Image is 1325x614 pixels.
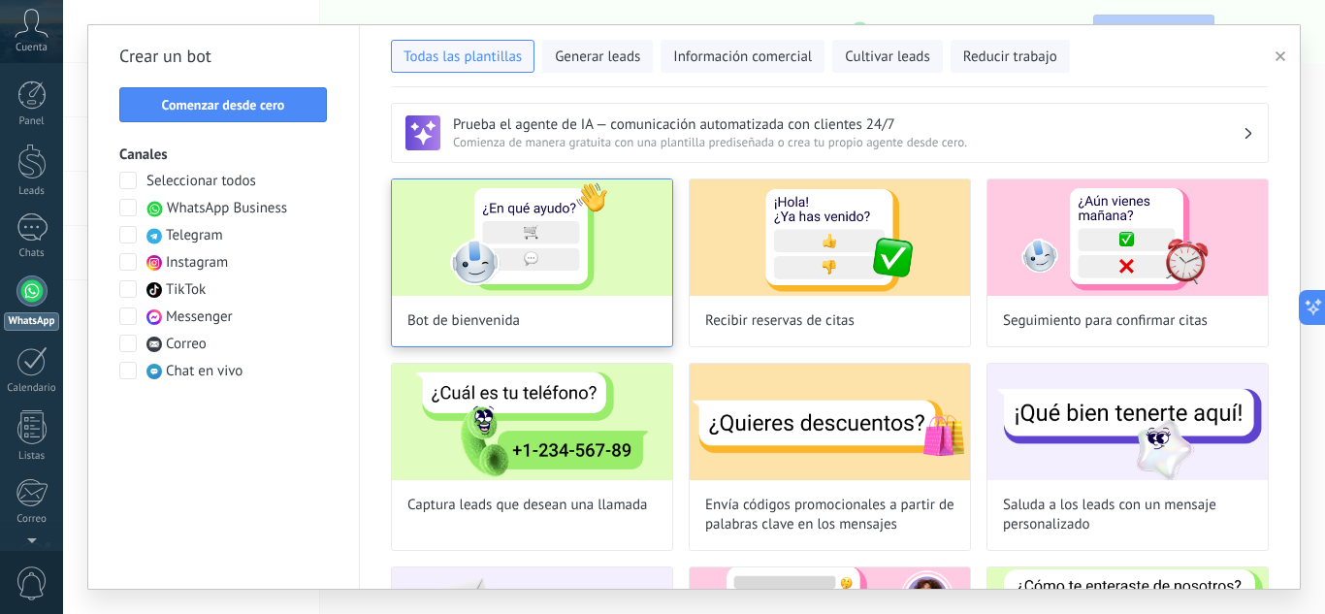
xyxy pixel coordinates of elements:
[4,247,60,260] div: Chats
[4,382,60,395] div: Calendario
[166,335,207,354] span: Correo
[705,311,855,331] span: Recibir reservas de citas
[1003,311,1208,331] span: Seguimiento para confirmar citas
[832,40,942,73] button: Cultivar leads
[119,145,328,164] h3: Canales
[4,450,60,463] div: Listas
[167,199,287,218] span: WhatsApp Business
[453,115,1243,134] h3: Prueba el agente de IA — comunicación automatizada con clientes 24/7
[162,98,285,112] span: Comenzar desde cero
[453,134,1243,150] span: Comienza de manera gratuita con una plantilla prediseñada o crea tu propio agente desde cero.
[673,48,812,67] span: Información comercial
[404,48,522,67] span: Todas las plantillas
[119,87,327,122] button: Comenzar desde cero
[119,41,328,72] h2: Crear un bot
[407,311,520,331] span: Bot de bienvenida
[690,364,970,480] img: Envía códigos promocionales a partir de palabras clave en los mensajes
[951,40,1070,73] button: Reducir trabajo
[392,179,672,296] img: Bot de bienvenida
[1003,496,1252,534] span: Saluda a los leads con un mensaje personalizado
[4,115,60,128] div: Panel
[4,312,59,331] div: WhatsApp
[542,40,653,73] button: Generar leads
[166,307,233,327] span: Messenger
[845,48,929,67] span: Cultivar leads
[166,253,228,273] span: Instagram
[555,48,640,67] span: Generar leads
[963,48,1057,67] span: Reducir trabajo
[4,513,60,526] div: Correo
[705,496,954,534] span: Envía códigos promocionales a partir de palabras clave en los mensajes
[690,179,970,296] img: Recibir reservas de citas
[166,362,242,381] span: Chat en vivo
[166,226,223,245] span: Telegram
[661,40,824,73] button: Información comercial
[146,172,256,191] span: Seleccionar todos
[16,42,48,54] span: Cuenta
[987,179,1268,296] img: Seguimiento para confirmar citas
[391,40,534,73] button: Todas las plantillas
[407,496,648,515] span: Captura leads que desean una llamada
[166,280,206,300] span: TikTok
[4,185,60,198] div: Leads
[392,364,672,480] img: Captura leads que desean una llamada
[987,364,1268,480] img: Saluda a los leads con un mensaje personalizado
